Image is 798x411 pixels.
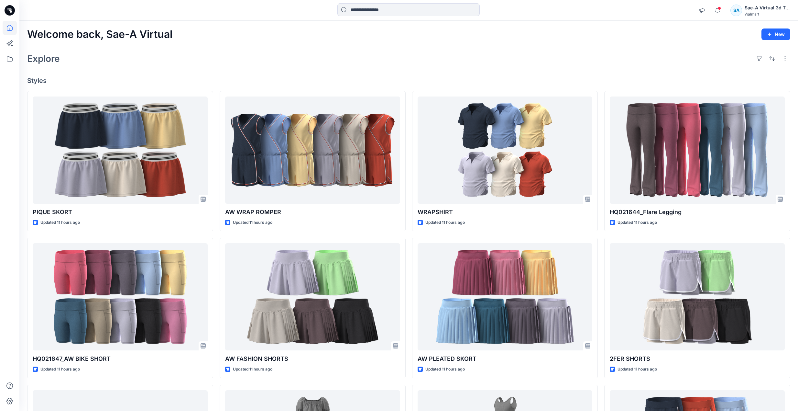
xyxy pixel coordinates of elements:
p: AW FASHION SHORTS [225,354,400,363]
h2: Welcome back, Sae-A Virtual [27,29,172,40]
p: HQ021647_AW BIKE SHORT [33,354,208,363]
div: Sae-A Virtual 3d Team [745,4,790,12]
p: Updated 11 hours ago [233,219,272,226]
a: 2FER SHORTS [610,243,785,350]
p: Updated 11 hours ago [425,219,465,226]
a: HQ021647_AW BIKE SHORT [33,243,208,350]
a: AW FASHION SHORTS [225,243,400,350]
p: Updated 11 hours ago [40,366,80,373]
a: HQ021644_Flare Legging [610,97,785,204]
p: WRAPSHIRT [418,208,593,217]
p: Updated 11 hours ago [618,219,657,226]
p: Updated 11 hours ago [618,366,657,373]
a: AW PLEATED SKORT [418,243,593,350]
p: Updated 11 hours ago [40,219,80,226]
p: Updated 11 hours ago [425,366,465,373]
div: SA [730,5,742,16]
p: AW PLEATED SKORT [418,354,593,363]
p: HQ021644_Flare Legging [610,208,785,217]
button: New [761,29,790,40]
div: Walmart [745,12,790,17]
p: PIQUE SKORT [33,208,208,217]
p: AW WRAP ROMPER [225,208,400,217]
a: WRAPSHIRT [418,97,593,204]
a: AW WRAP ROMPER [225,97,400,204]
p: Updated 11 hours ago [233,366,272,373]
h4: Styles [27,77,790,85]
h2: Explore [27,53,60,64]
p: 2FER SHORTS [610,354,785,363]
a: PIQUE SKORT [33,97,208,204]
